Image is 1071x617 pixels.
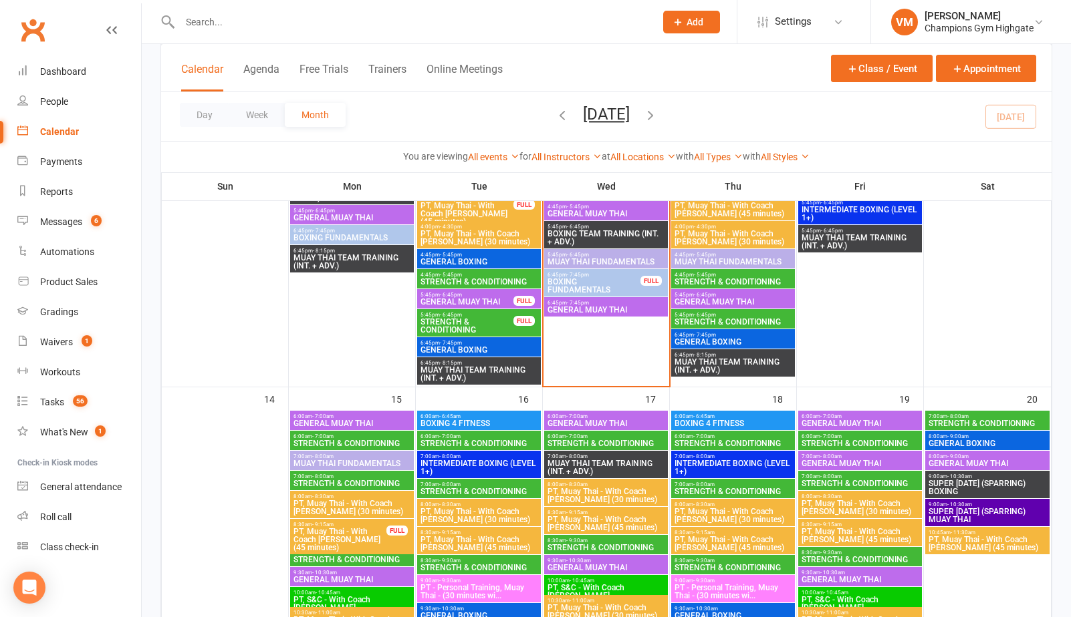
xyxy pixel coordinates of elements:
[293,473,411,479] span: 7:00am
[1027,387,1051,409] div: 20
[801,590,919,596] span: 10:00am
[928,473,1047,479] span: 9:00am
[801,459,919,467] span: GENERAL MUAY THAI
[40,66,86,77] div: Dashboard
[17,117,141,147] a: Calendar
[17,237,141,267] a: Automations
[674,487,792,495] span: STRENGTH & CONDITIONING
[693,578,715,584] span: - 9:30am
[801,433,919,439] span: 6:00am
[420,481,538,487] span: 7:00am
[293,413,411,419] span: 6:00am
[547,487,665,503] span: PT, Muay Thai - With Coach [PERSON_NAME] (30 minutes)
[420,439,538,447] span: STRENGTH & CONDITIONING
[17,267,141,297] a: Product Sales
[293,556,411,564] span: STRENGTH & CONDITIONING
[928,439,1047,447] span: GENERAL BOXING
[693,433,715,439] span: - 7:00am
[40,337,73,347] div: Waivers
[313,208,335,214] span: - 6:45pm
[820,413,842,419] span: - 7:00am
[674,258,792,266] span: MUAY THAI FUNDAMENTALS
[17,417,141,447] a: What's New1
[694,312,716,318] span: - 6:45pm
[40,306,78,317] div: Gradings
[40,186,73,197] div: Reports
[391,387,415,409] div: 15
[693,530,715,536] span: - 9:15am
[293,228,411,234] span: 6:45pm
[180,103,229,127] button: Day
[316,590,340,596] span: - 10:45am
[674,530,792,536] span: 8:30am
[694,332,716,338] span: - 7:45pm
[73,395,88,407] span: 56
[427,63,503,91] button: Online Meetings
[440,340,462,346] span: - 7:45pm
[40,542,99,552] div: Class check-in
[420,507,538,524] span: PT, Muay Thai - With Coach [PERSON_NAME] (30 minutes)
[440,360,462,366] span: - 8:15pm
[293,528,387,552] span: PT, Muay Thai - With Coach [PERSON_NAME] (45 minutes)
[801,228,919,234] span: 5:45pm
[610,152,676,162] a: All Locations
[801,499,919,516] span: PT, Muay Thai - With Coach [PERSON_NAME] (30 minutes)
[674,358,792,374] span: MUAY THAI TEAM TRAINING (INT. + ADV.)
[416,172,543,200] th: Tue
[16,13,49,47] a: Clubworx
[420,272,538,278] span: 4:45pm
[519,151,531,162] strong: for
[547,306,665,314] span: GENERAL MUAY THAI
[801,413,919,419] span: 6:00am
[928,459,1047,467] span: GENERAL MUAY THAI
[420,224,538,230] span: 4:00pm
[513,200,535,210] div: FULL
[583,105,630,124] button: [DATE]
[17,87,141,117] a: People
[674,292,792,298] span: 5:45pm
[17,297,141,327] a: Gradings
[40,96,68,107] div: People
[468,152,519,162] a: All events
[300,63,348,91] button: Free Trials
[801,206,919,222] span: INTERMEDIATE BOXING (LEVEL 1+)
[674,338,792,346] span: GENERAL BOXING
[891,9,918,35] div: VM
[801,522,919,528] span: 8:30am
[694,252,716,258] span: - 5:45pm
[547,204,665,210] span: 4:45pm
[694,272,716,278] span: - 5:45pm
[17,387,141,417] a: Tasks 56
[17,147,141,177] a: Payments
[947,501,972,507] span: - 10:30am
[567,272,589,278] span: - 7:45pm
[928,413,1047,419] span: 7:00am
[925,10,1034,22] div: [PERSON_NAME]
[82,335,92,347] span: 1
[928,536,1047,552] span: PT, Muay Thai - With Coach [PERSON_NAME] (45 minutes)
[313,248,335,254] span: - 8:15pm
[293,214,411,222] span: GENERAL MUAY THAI
[670,172,797,200] th: Thu
[439,453,461,459] span: - 8:00am
[420,413,538,419] span: 6:00am
[761,152,810,162] a: All Styles
[439,481,461,487] span: - 8:00am
[674,439,792,447] span: STRENGTH & CONDITIONING
[694,152,743,162] a: All Types
[820,570,845,576] span: - 10:30am
[293,459,411,467] span: MUAY THAI FUNDAMENTALS
[566,413,588,419] span: - 7:00am
[674,230,792,246] span: PT, Muay Thai - With Coach [PERSON_NAME] (30 minutes)
[293,439,411,447] span: STRENGTH & CONDITIONING
[820,433,842,439] span: - 7:00am
[547,453,665,459] span: 7:00am
[674,278,792,286] span: STRENGTH & CONDITIONING
[547,278,641,294] span: BOXING FUNDAMENTALS
[674,298,792,306] span: GENERAL MUAY THAI
[40,276,98,287] div: Product Sales
[547,558,665,564] span: 9:30am
[645,387,669,409] div: 17
[293,248,411,254] span: 6:45pm
[293,479,411,487] span: STRENGTH & CONDITIONING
